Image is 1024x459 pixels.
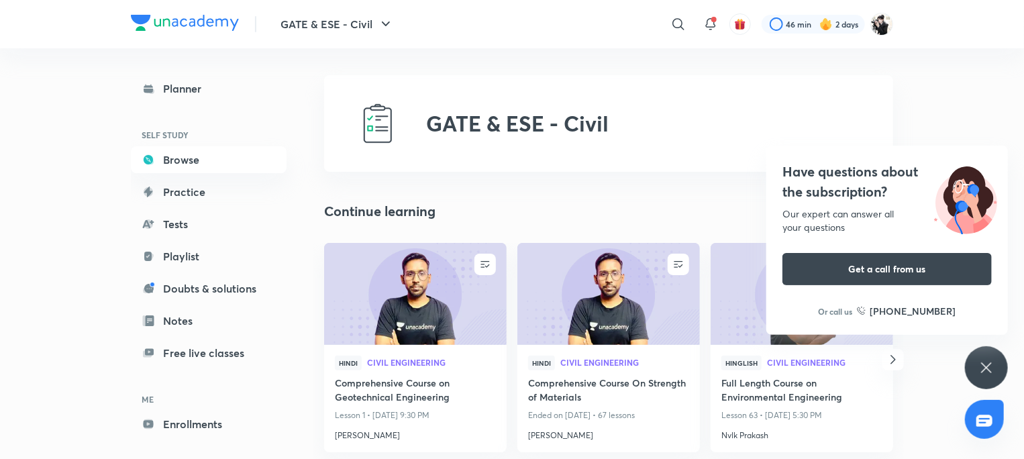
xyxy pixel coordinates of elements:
[131,307,287,334] a: Notes
[782,207,992,234] div: Our expert can answer all your questions
[131,243,287,270] a: Playlist
[870,304,956,318] h6: [PHONE_NUMBER]
[367,358,496,366] span: Civil Engineering
[324,201,436,221] h2: Continue learning
[517,243,700,345] a: new-thumbnail
[131,178,287,205] a: Practice
[870,13,893,36] img: Lucky verma
[322,242,508,346] img: new-thumbnail
[335,407,496,424] p: Lesson 1 • [DATE] 9:30 PM
[131,411,287,438] a: Enrollments
[131,123,287,146] h6: SELF STUDY
[131,15,239,34] a: Company Logo
[426,111,609,136] h2: GATE & ESE - Civil
[272,11,402,38] button: GATE & ESE - Civil
[131,275,287,302] a: Doubts & solutions
[131,388,287,411] h6: ME
[335,376,496,407] a: Comprehensive Course on Geotechnical Engineering
[131,340,287,366] a: Free live classes
[560,358,689,366] span: Civil Engineering
[131,211,287,238] a: Tests
[782,253,992,285] button: Get a call from us
[819,305,853,317] p: Or call us
[729,13,751,35] button: avatar
[782,162,992,202] h4: Have questions about the subscription?
[335,356,362,370] span: Hindi
[528,424,689,442] a: [PERSON_NAME]
[734,18,746,30] img: avatar
[819,17,833,31] img: streak
[335,424,496,442] a: [PERSON_NAME]
[528,376,689,407] a: Comprehensive Course On Strength of Materials
[131,146,287,173] a: Browse
[356,102,399,145] img: GATE & ESE - Civil
[131,75,287,102] a: Planner
[528,356,555,370] span: Hindi
[324,243,507,345] a: new-thumbnail
[767,358,882,366] span: Civil Engineering
[721,356,762,370] span: Hinglish
[721,407,882,424] p: Lesson 63 • [DATE] 5:30 PM
[131,15,239,31] img: Company Logo
[721,376,882,407] a: Full Length Course on Environmental Engineering
[721,424,882,442] a: Nvlk Prakash
[923,162,1008,234] img: ttu_illustration_new.svg
[515,242,701,346] img: new-thumbnail
[560,358,689,368] a: Civil Engineering
[767,358,882,368] a: Civil Engineering
[711,243,893,345] a: new-thumbnail
[528,407,689,424] p: Ended on [DATE] • 67 lessons
[367,358,496,368] a: Civil Engineering
[857,304,956,318] a: [PHONE_NUMBER]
